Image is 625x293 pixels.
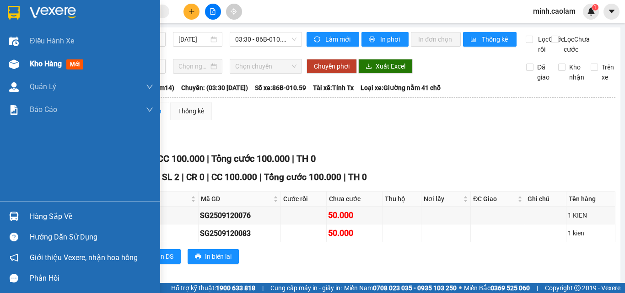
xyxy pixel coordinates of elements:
[178,34,209,44] input: 13/09/2025
[9,212,19,221] img: warehouse-icon
[376,61,405,71] span: Xuất Excel
[361,32,409,47] button: printerIn phơi
[566,192,615,207] th: Tên hàng
[199,207,281,224] td: SG2509120076
[186,172,205,182] span: CR 0
[178,106,204,116] div: Thống kê
[255,83,306,93] span: Số xe: 86B-010.59
[411,32,461,47] button: In đơn chọn
[307,32,359,47] button: syncLàm mới
[235,32,296,46] span: 03:30 - 86B-010.59
[593,4,597,11] span: 1
[366,63,372,70] span: download
[470,36,478,43] span: bar-chart
[348,172,367,182] span: TH 0
[66,59,83,69] span: mới
[30,272,153,285] div: Phản hồi
[464,283,530,293] span: Miền Bắc
[141,249,181,264] button: printerIn DS
[9,37,19,46] img: warehouse-icon
[383,192,421,207] th: Thu hộ
[533,62,553,82] span: Đã giao
[598,62,618,82] span: Trên xe
[344,283,457,293] span: Miền Nam
[30,59,62,68] span: Kho hàng
[30,104,57,115] span: Báo cáo
[314,36,322,43] span: sync
[490,284,530,292] strong: 0369 525 060
[328,209,381,222] div: 50.000
[205,251,232,261] span: In biên lai
[459,286,462,290] span: ⚪️
[211,172,257,182] span: CC 100.000
[181,83,248,93] span: Chuyến: (03:30 [DATE])
[146,83,153,91] span: down
[361,83,441,93] span: Loại xe: Giường nằm 41 chỗ
[344,172,346,182] span: |
[473,194,516,204] span: ĐC Giao
[157,153,205,164] span: CC 100.000
[207,172,209,182] span: |
[358,59,413,74] button: downloadXuất Excel
[574,285,581,291] span: copyright
[30,210,153,224] div: Hàng sắp về
[292,153,294,164] span: |
[205,4,221,20] button: file-add
[10,233,18,241] span: question-circle
[9,105,19,115] img: solution-icon
[262,283,264,293] span: |
[325,34,352,44] span: Làm mới
[327,192,383,207] th: Chưa cước
[307,59,357,74] button: Chuyển phơi
[10,274,18,282] span: message
[537,283,538,293] span: |
[195,253,201,261] span: printer
[9,82,19,92] img: warehouse-icon
[592,4,598,11] sup: 1
[566,62,588,82] span: Kho nhận
[216,284,255,292] strong: 1900 633 818
[200,228,279,239] div: SG2509120083
[608,7,616,16] span: caret-down
[200,210,279,221] div: SG2509120076
[296,153,316,164] span: TH 0
[10,253,18,262] span: notification
[313,83,354,93] span: Tài xế: Tính Tx
[178,61,209,71] input: Chọn ngày
[482,34,509,44] span: Thống kê
[380,34,401,44] span: In phơi
[369,36,377,43] span: printer
[270,283,342,293] span: Cung cấp máy in - giấy in:
[188,249,239,264] button: printerIn biên lai
[146,106,153,113] span: down
[587,7,595,16] img: icon-new-feature
[373,284,457,292] strong: 0708 023 035 - 0935 103 250
[463,32,517,47] button: bar-chartThống kê
[182,172,184,182] span: |
[183,4,199,20] button: plus
[231,8,237,15] span: aim
[235,59,296,73] span: Chọn chuyến
[30,35,74,47] span: Điều hành xe
[568,210,614,220] div: 1 KIEN
[281,192,326,207] th: Cước rồi
[424,194,461,204] span: Nơi lấy
[259,172,262,182] span: |
[8,6,20,20] img: logo-vxr
[560,34,591,54] span: Lọc Chưa cước
[211,153,290,164] span: Tổng cước 100.000
[171,283,255,293] span: Hỗ trợ kỹ thuật:
[568,228,614,238] div: 1 kien
[210,8,216,15] span: file-add
[30,81,56,92] span: Quản Lý
[199,224,281,242] td: SG2509120083
[30,230,153,244] div: Hướng dẫn sử dụng
[30,252,138,263] span: Giới thiệu Vexere, nhận hoa hồng
[603,4,620,20] button: caret-down
[162,172,179,182] span: SL 2
[526,5,583,17] span: minh.caolam
[534,34,566,54] span: Lọc Cước rồi
[226,4,242,20] button: aim
[9,59,19,69] img: warehouse-icon
[264,172,341,182] span: Tổng cước 100.000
